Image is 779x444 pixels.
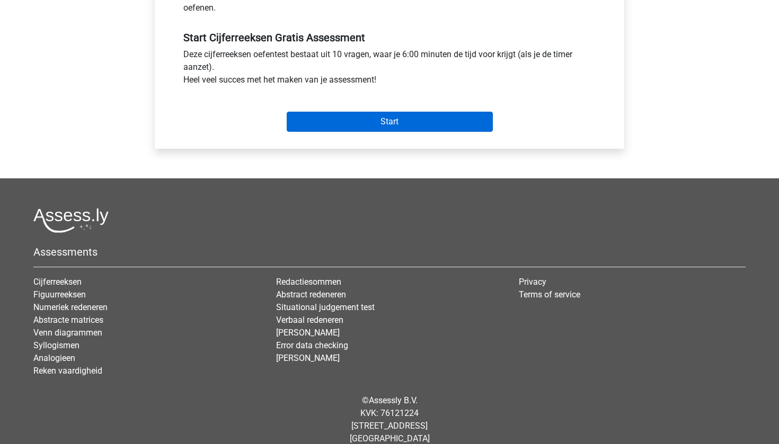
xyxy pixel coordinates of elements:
[33,289,86,300] a: Figuurreeksen
[33,328,102,338] a: Venn diagrammen
[276,340,348,350] a: Error data checking
[33,366,102,376] a: Reken vaardigheid
[276,277,341,287] a: Redactiesommen
[276,289,346,300] a: Abstract redeneren
[287,112,493,132] input: Start
[183,31,596,44] h5: Start Cijferreeksen Gratis Assessment
[33,353,75,363] a: Analogieen
[33,340,79,350] a: Syllogismen
[519,277,546,287] a: Privacy
[33,315,103,325] a: Abstracte matrices
[33,302,108,312] a: Numeriek redeneren
[369,395,418,405] a: Assessly B.V.
[33,208,109,233] img: Assessly logo
[33,277,82,287] a: Cijferreeksen
[276,353,340,363] a: [PERSON_NAME]
[175,48,604,90] div: Deze cijferreeksen oefentest bestaat uit 10 vragen, waar je 6:00 minuten de tijd voor krijgt (als...
[276,315,343,325] a: Verbaal redeneren
[276,328,340,338] a: [PERSON_NAME]
[519,289,580,300] a: Terms of service
[33,246,746,258] h5: Assessments
[276,302,375,312] a: Situational judgement test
